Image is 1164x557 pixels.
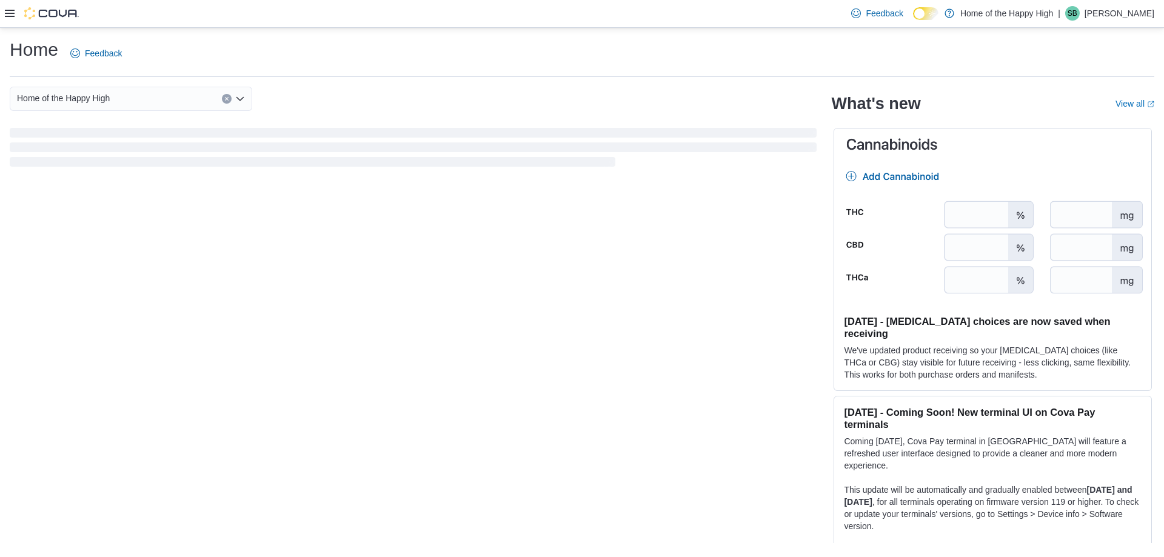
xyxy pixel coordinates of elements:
p: This update will be automatically and gradually enabled between , for all terminals operating on ... [844,484,1142,532]
h3: [DATE] - [MEDICAL_DATA] choices are now saved when receiving [844,315,1142,339]
p: Home of the Happy High [960,6,1053,21]
p: Coming [DATE], Cova Pay terminal in [GEOGRAPHIC_DATA] will feature a refreshed user interface des... [844,435,1142,472]
a: Feedback [65,41,127,65]
div: Sara Brown [1065,6,1080,21]
h1: Home [10,38,58,62]
button: Open list of options [235,94,245,104]
span: Feedback [866,7,903,19]
a: View allExternal link [1115,99,1154,108]
a: Feedback [846,1,908,25]
p: | [1058,6,1060,21]
h2: What's new [831,94,920,113]
button: Clear input [222,94,232,104]
span: SB [1068,6,1077,21]
span: Loading [10,130,817,169]
span: Home of the Happy High [17,91,110,105]
img: Cova [24,7,79,19]
p: [PERSON_NAME] [1085,6,1154,21]
h3: [DATE] - Coming Soon! New terminal UI on Cova Pay terminals [844,406,1142,430]
svg: External link [1147,101,1154,108]
strong: [DATE] and [DATE] [844,485,1132,507]
input: Dark Mode [913,7,938,20]
span: Feedback [85,47,122,59]
p: We've updated product receiving so your [MEDICAL_DATA] choices (like THCa or CBG) stay visible fo... [844,344,1142,381]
